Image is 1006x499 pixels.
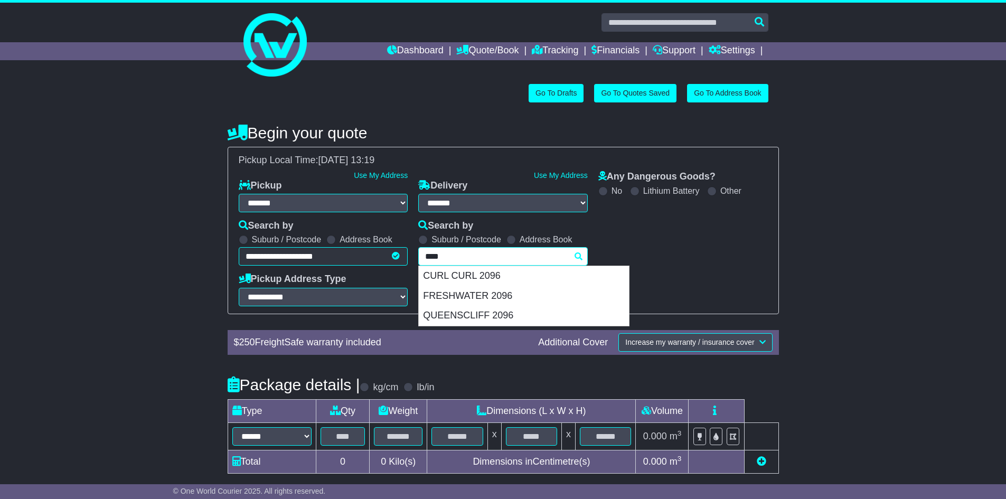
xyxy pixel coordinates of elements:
td: x [562,422,576,450]
a: Use My Address [354,171,408,180]
a: Settings [709,42,755,60]
label: Address Book [520,234,572,244]
div: CURL CURL 2096 [419,266,629,286]
td: Weight [370,399,427,422]
td: Qty [316,399,370,422]
label: Pickup Address Type [239,274,346,285]
sup: 3 [678,455,682,463]
label: Other [720,186,741,196]
sup: 3 [678,429,682,437]
button: Increase my warranty / insurance cover [618,333,772,352]
td: Total [228,450,316,473]
a: Go To Address Book [687,84,768,102]
div: Pickup Local Time: [233,155,773,166]
label: Search by [239,220,294,232]
span: m [670,431,682,441]
label: Pickup [239,180,282,192]
label: Suburb / Postcode [252,234,322,244]
label: Search by [418,220,473,232]
a: Go To Quotes Saved [594,84,676,102]
label: Any Dangerous Goods? [598,171,716,183]
label: kg/cm [373,382,398,393]
div: $ FreightSafe warranty included [229,337,533,349]
label: Lithium Battery [643,186,700,196]
a: Go To Drafts [529,84,584,102]
span: m [670,456,682,467]
span: [DATE] 13:19 [318,155,375,165]
td: Dimensions in Centimetre(s) [427,450,636,473]
span: Increase my warranty / insurance cover [625,338,754,346]
a: Tracking [532,42,578,60]
span: 0 [381,456,386,467]
span: 250 [239,337,255,347]
td: Type [228,399,316,422]
div: FRESHWATER 2096 [419,286,629,306]
div: Additional Cover [533,337,613,349]
td: x [487,422,501,450]
a: Add new item [757,456,766,467]
label: Delivery [418,180,467,192]
div: QUEENSCLIFF 2096 [419,306,629,326]
span: 0.000 [643,456,667,467]
label: Suburb / Postcode [431,234,501,244]
td: Volume [636,399,689,422]
a: Financials [591,42,640,60]
td: Kilo(s) [370,450,427,473]
a: Dashboard [387,42,444,60]
span: © One World Courier 2025. All rights reserved. [173,487,326,495]
label: Address Book [340,234,392,244]
h4: Begin your quote [228,124,779,142]
label: No [612,186,622,196]
a: Use My Address [534,171,588,180]
h4: Package details | [228,376,360,393]
td: 0 [316,450,370,473]
a: Support [653,42,695,60]
label: lb/in [417,382,434,393]
span: 0.000 [643,431,667,441]
td: Dimensions (L x W x H) [427,399,636,422]
a: Quote/Book [456,42,519,60]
